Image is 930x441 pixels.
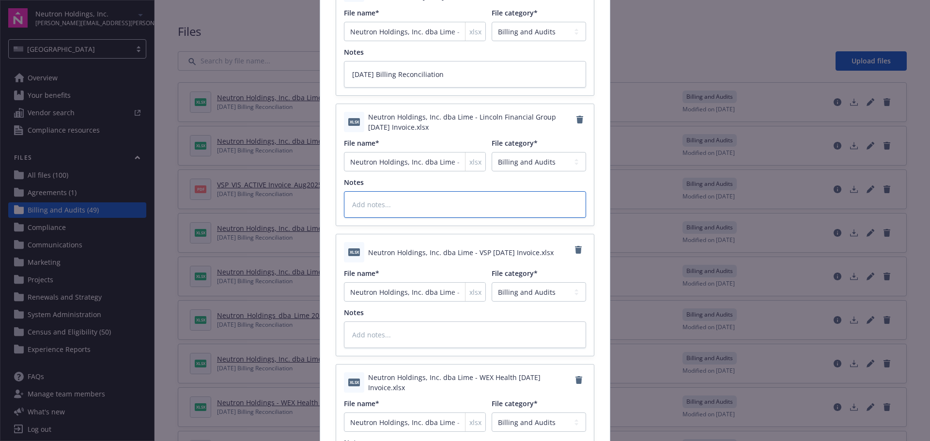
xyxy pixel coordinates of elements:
span: File category* [492,269,538,278]
span: File name* [344,399,379,408]
span: xlsx [348,379,360,386]
a: Remove [573,112,586,127]
input: Add file name... [344,22,486,41]
span: File name* [344,138,379,148]
span: Notes [344,47,364,57]
span: Neutron Holdings, Inc. dba Lime - WEX Health [DATE] Invoice.xlsx [368,372,571,393]
textarea: [DATE] Billing Reconciliation [344,61,586,88]
input: Add file name... [344,282,486,302]
input: Add file name... [344,412,486,432]
span: File name* [344,269,379,278]
a: Remove [571,242,586,258]
span: File name* [344,8,379,17]
span: xlsx [348,248,360,256]
span: Notes [344,178,364,187]
input: Add file name... [344,152,486,171]
span: File category* [492,8,538,17]
span: xlsx [348,118,360,125]
span: Neutron Holdings, Inc. dba Lime - VSP [DATE] Invoice.xlsx [368,247,554,258]
span: xlsx [469,157,481,167]
a: Remove [571,372,586,388]
span: xlsx [469,27,481,37]
span: File category* [492,138,538,148]
span: File category* [492,399,538,408]
span: Notes [344,308,364,317]
span: xlsx [469,287,481,297]
span: Neutron Holdings, Inc. dba Lime - Lincoln Financial Group [DATE] Invoice.xlsx [368,112,573,132]
span: xlsx [469,417,481,427]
